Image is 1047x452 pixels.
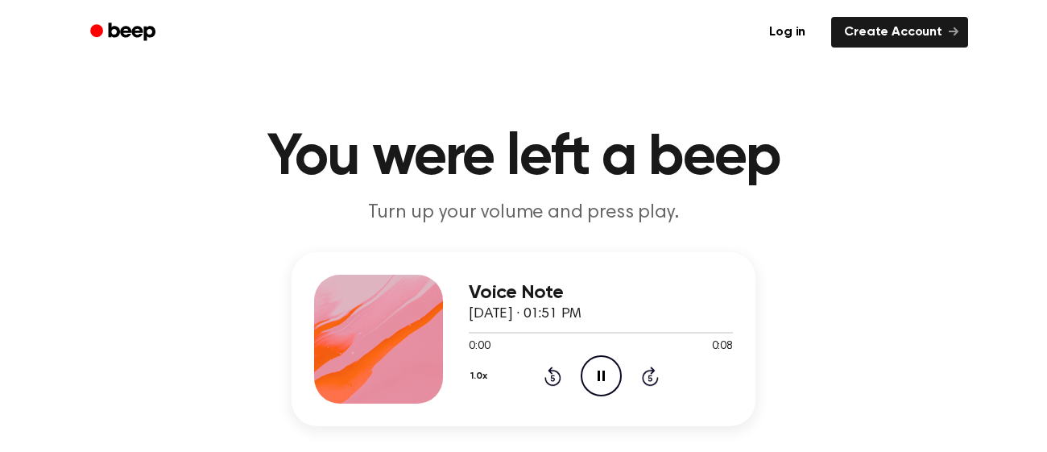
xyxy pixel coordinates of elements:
span: [DATE] · 01:51 PM [469,307,581,321]
h3: Voice Note [469,282,733,304]
h1: You were left a beep [111,129,936,187]
span: 0:00 [469,338,490,355]
span: 0:08 [712,338,733,355]
a: Log in [753,14,821,51]
a: Beep [79,17,170,48]
a: Create Account [831,17,968,48]
p: Turn up your volume and press play. [214,200,833,226]
button: 1.0x [469,363,493,390]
